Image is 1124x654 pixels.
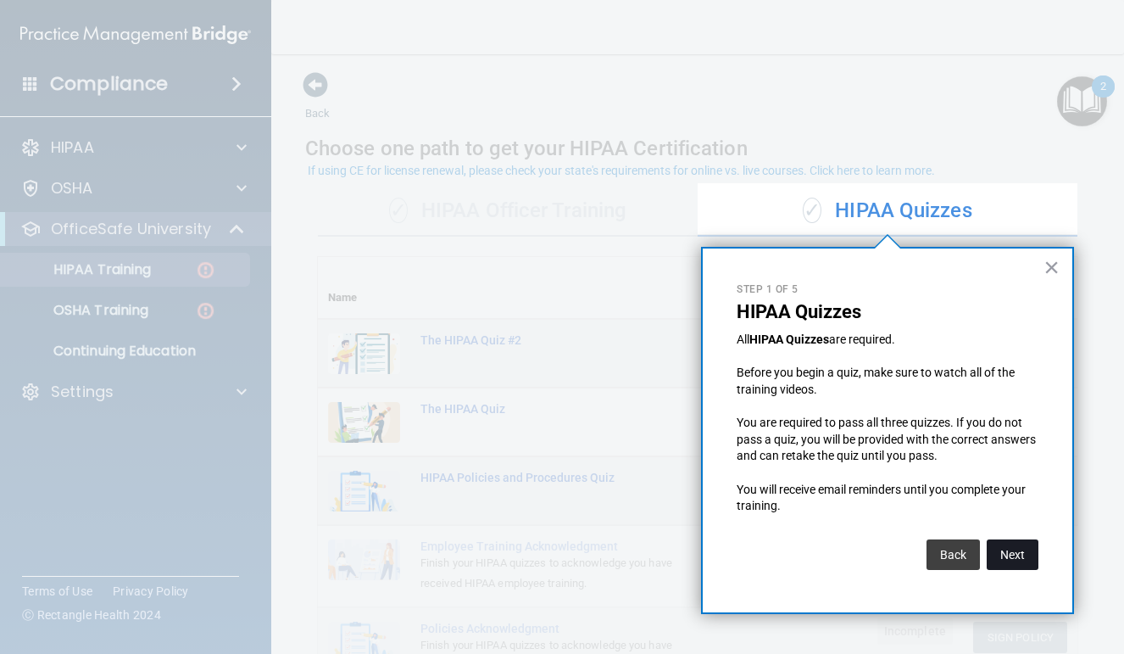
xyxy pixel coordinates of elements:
p: HIPAA Quizzes [737,301,1038,323]
button: Close [1043,254,1060,281]
span: All [737,333,749,346]
button: Back [926,539,980,570]
p: Step 1 of 5 [737,282,1038,297]
p: You will receive email reminders until you complete your training. [737,482,1038,515]
strong: HIPAA Quizzes [749,333,829,346]
span: ✓ [803,198,821,223]
span: are required. [829,333,895,346]
button: Next [987,539,1038,570]
p: Before you begin a quiz, make sure to watch all of the training videos. [737,365,1038,398]
p: You are required to pass all three quizzes. If you do not pass a quiz, you will be provided with ... [737,415,1038,465]
div: HIPAA Quizzes [698,186,1077,237]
